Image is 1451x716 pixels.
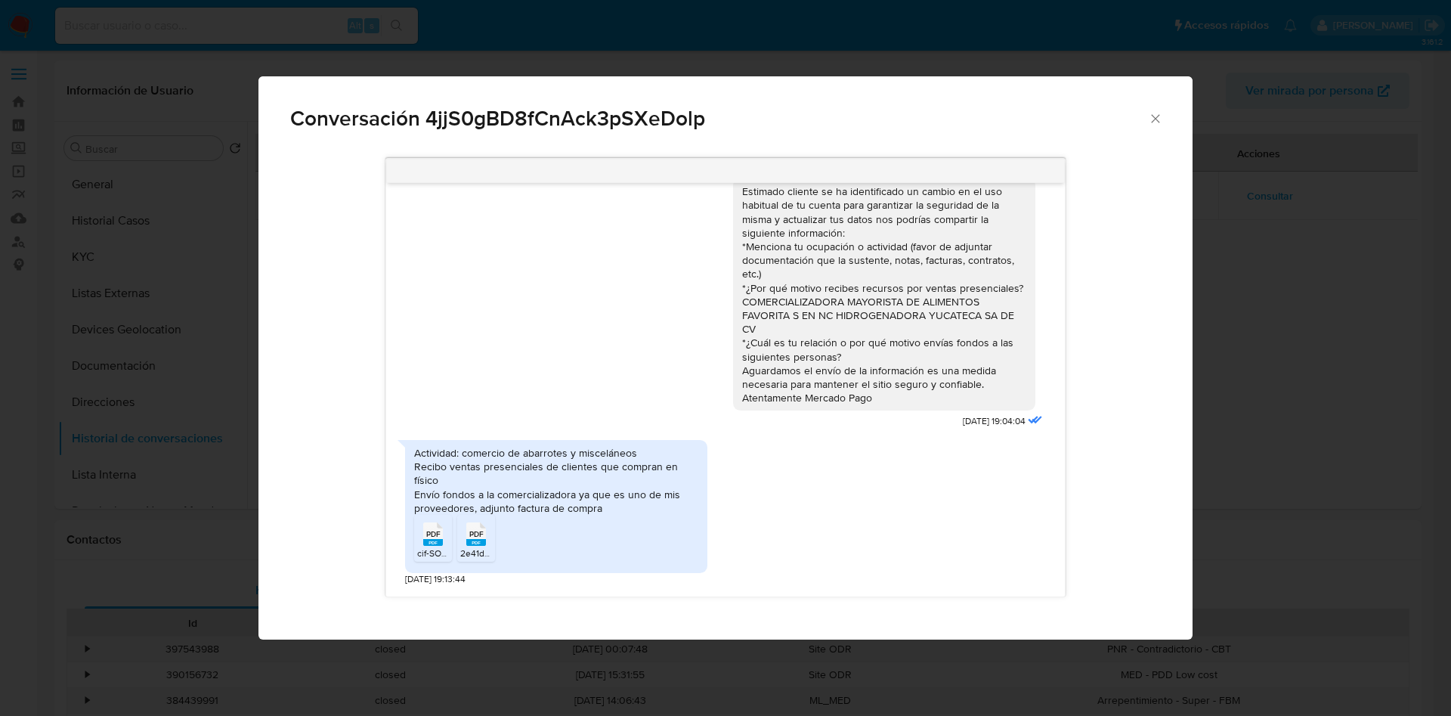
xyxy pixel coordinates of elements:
[258,76,1193,640] div: Comunicación
[414,446,698,515] div: Actividad: comercio de abarrotes y misceláneos Recibo ventas presenciales de clientes que compran...
[963,415,1026,428] span: [DATE] 19:04:04
[417,547,568,559] span: cif-SOCA001116UF4_6RmZ3f5JdG.pdf
[469,529,484,539] span: PDF
[1148,111,1162,125] button: Cerrar
[426,529,441,539] span: PDF
[742,184,1026,404] div: Estimado cliente se ha identificado un cambio en el uso habitual de tu cuenta para garantizar la ...
[460,547,639,559] span: 2e41d8fe-32c4-47f8-bdf9-e58796ca0109.pdf
[290,108,1148,129] span: Conversación 4jjS0gBD8fCnAck3pSXeDolp
[405,573,466,586] span: [DATE] 19:13:44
